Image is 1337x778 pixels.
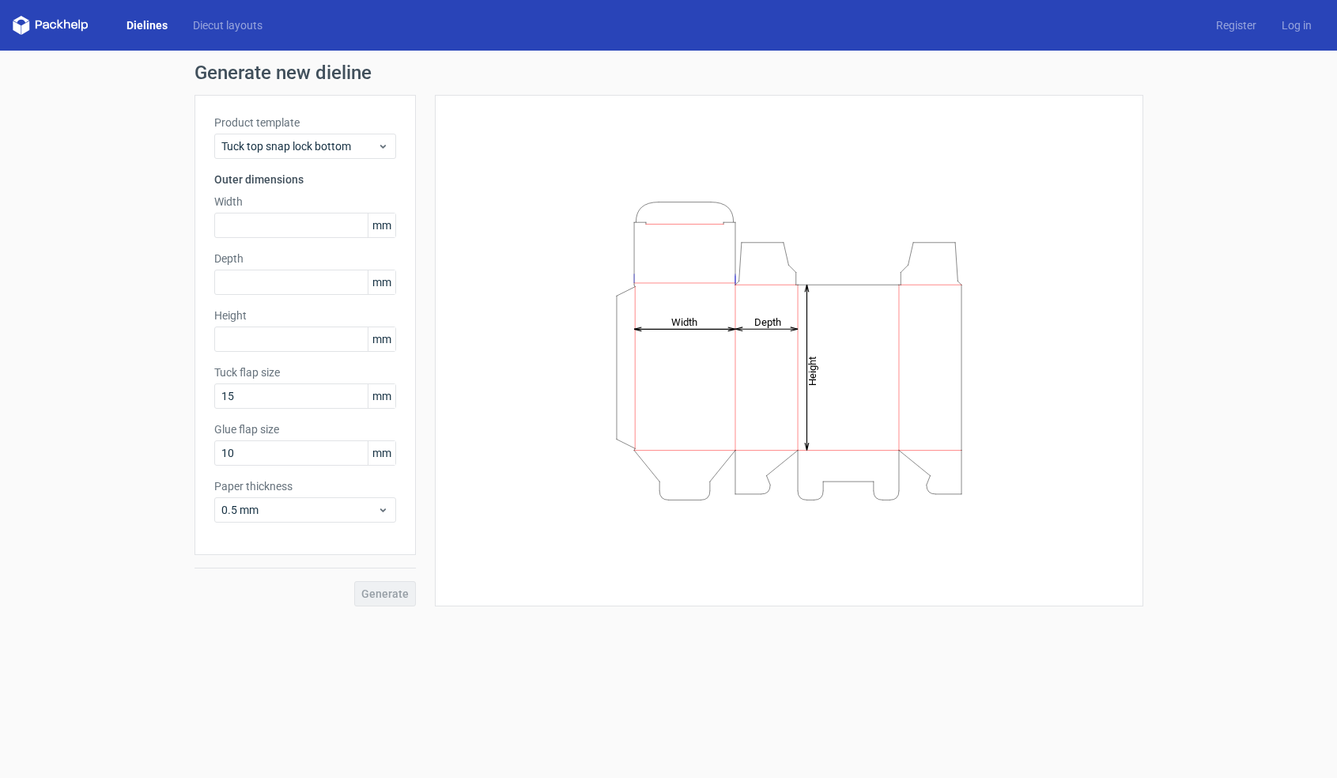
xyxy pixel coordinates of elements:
span: mm [368,384,395,408]
label: Width [214,194,396,210]
label: Height [214,308,396,323]
span: mm [368,327,395,351]
label: Paper thickness [214,478,396,494]
span: mm [368,270,395,294]
a: Dielines [114,17,180,33]
label: Depth [214,251,396,266]
span: mm [368,213,395,237]
tspan: Depth [754,315,781,327]
label: Product template [214,115,396,130]
label: Glue flap size [214,421,396,437]
span: 0.5 mm [221,502,377,518]
label: Tuck flap size [214,364,396,380]
tspan: Width [670,315,697,327]
tspan: Height [806,356,818,385]
a: Register [1203,17,1269,33]
a: Diecut layouts [180,17,275,33]
h3: Outer dimensions [214,172,396,187]
a: Log in [1269,17,1324,33]
h1: Generate new dieline [195,63,1143,82]
span: Tuck top snap lock bottom [221,138,377,154]
span: mm [368,441,395,465]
